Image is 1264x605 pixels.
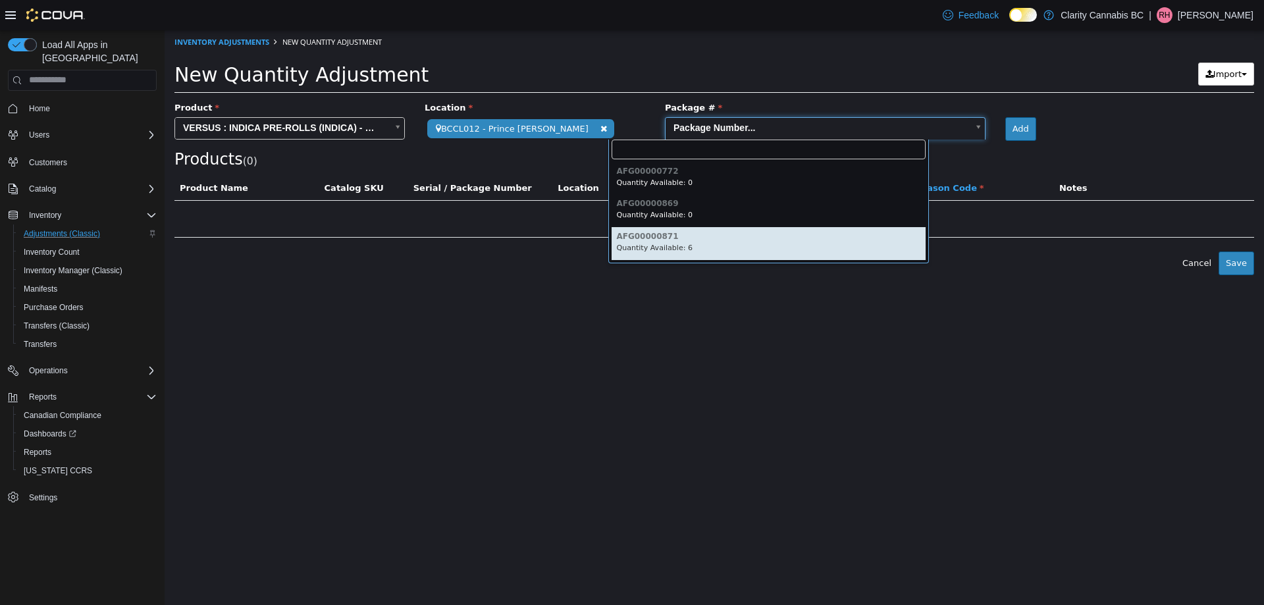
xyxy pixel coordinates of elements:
a: Dashboards [18,426,82,442]
button: Transfers (Classic) [13,317,162,335]
small: Quantity Available: 0 [452,148,528,157]
button: Reports [3,388,162,406]
small: Quantity Available: 6 [452,213,528,222]
button: Reports [24,389,62,405]
small: Quantity Available: 0 [452,180,528,189]
span: Inventory [24,207,157,223]
span: Operations [24,363,157,379]
button: Transfers [13,335,162,354]
button: Settings [3,488,162,507]
button: Inventory [3,206,162,224]
input: Dark Mode [1009,8,1037,22]
a: Adjustments (Classic) [18,226,105,242]
span: Manifests [18,281,157,297]
button: Customers [3,152,162,171]
a: Home [24,101,55,117]
button: Catalog [3,180,162,198]
span: Customers [29,157,67,168]
span: Dashboards [18,426,157,442]
button: Manifests [13,280,162,298]
h6: AFG00000772 [452,137,756,145]
button: Purchase Orders [13,298,162,317]
p: | [1149,7,1151,23]
span: Washington CCRS [18,463,157,479]
span: Canadian Compliance [24,410,101,421]
span: Dashboards [24,429,76,439]
span: Adjustments (Classic) [18,226,157,242]
button: [US_STATE] CCRS [13,461,162,480]
button: Users [24,127,55,143]
span: Users [29,130,49,140]
a: [US_STATE] CCRS [18,463,97,479]
button: Operations [24,363,73,379]
span: Inventory Manager (Classic) [24,265,122,276]
span: Transfers [24,339,57,350]
button: Users [3,126,162,144]
a: Transfers [18,336,62,352]
span: Transfers [18,336,157,352]
span: Transfers (Classic) [18,318,157,334]
a: Reports [18,444,57,460]
span: Inventory Count [18,244,157,260]
span: Users [24,127,157,143]
span: Settings [24,489,157,506]
button: Adjustments (Classic) [13,224,162,243]
span: Reports [29,392,57,402]
span: Adjustments (Classic) [24,228,100,239]
a: Manifests [18,281,63,297]
span: Catalog [29,184,56,194]
span: Inventory [29,210,61,221]
button: Home [3,99,162,118]
span: Purchase Orders [18,300,157,315]
span: Catalog [24,181,157,197]
a: Dashboards [13,425,162,443]
span: Home [24,100,157,117]
span: Manifests [24,284,57,294]
button: Inventory Manager (Classic) [13,261,162,280]
button: Inventory Count [13,243,162,261]
span: Purchase Orders [24,302,84,313]
span: Reports [24,389,157,405]
button: Inventory [24,207,66,223]
a: Customers [24,155,72,171]
h6: AFG00000871 [452,202,756,211]
div: Raymond Hill [1157,7,1172,23]
span: Reports [24,447,51,458]
span: Inventory Count [24,247,80,257]
img: Cova [26,9,85,22]
span: Customers [24,153,157,170]
span: Settings [29,492,57,503]
p: Clarity Cannabis BC [1061,7,1144,23]
span: Reports [18,444,157,460]
a: Settings [24,490,63,506]
span: Feedback [959,9,999,22]
span: Inventory Manager (Classic) [18,263,157,278]
a: Transfers (Classic) [18,318,95,334]
a: Purchase Orders [18,300,89,315]
p: [PERSON_NAME] [1178,7,1253,23]
a: Inventory Count [18,244,85,260]
a: Canadian Compliance [18,408,107,423]
span: Home [29,103,50,114]
nav: Complex example [8,93,157,541]
button: Canadian Compliance [13,406,162,425]
span: [US_STATE] CCRS [24,465,92,476]
a: Feedback [937,2,1004,28]
span: Transfers (Classic) [24,321,90,331]
a: Inventory Manager (Classic) [18,263,128,278]
span: Load All Apps in [GEOGRAPHIC_DATA] [37,38,157,65]
h6: AFG00000869 [452,169,756,178]
span: Operations [29,365,68,376]
span: Canadian Compliance [18,408,157,423]
button: Reports [13,443,162,461]
button: Operations [3,361,162,380]
span: RH [1159,7,1170,23]
button: Catalog [24,181,61,197]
